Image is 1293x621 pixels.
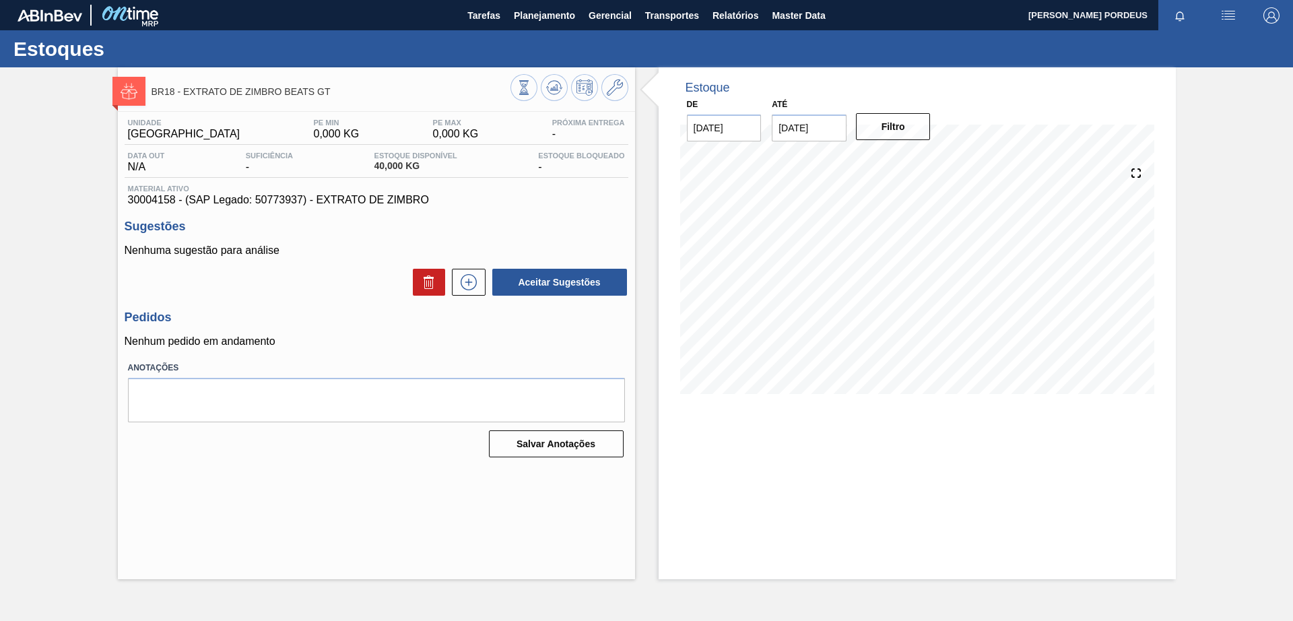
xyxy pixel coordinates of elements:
button: Aceitar Sugestões [492,269,627,296]
span: Gerencial [589,7,632,24]
span: Estoque Bloqueado [538,152,624,160]
div: - [549,119,628,140]
button: Notificações [1158,6,1201,25]
span: Planejamento [514,7,575,24]
span: PE MAX [433,119,479,127]
button: Filtro [856,113,931,140]
span: 0,000 KG [314,128,360,140]
button: Programar Estoque [571,74,598,101]
span: Transportes [645,7,699,24]
img: Ícone [121,83,137,100]
div: - [535,152,628,173]
img: Logout [1263,7,1280,24]
span: 30004158 - (SAP Legado: 50773937) - EXTRATO DE ZIMBRO [128,194,625,206]
h3: Pedidos [125,310,628,325]
div: Estoque [686,81,730,95]
img: TNhmsLtSVTkK8tSr43FrP2fwEKptu5GPRR3wAAAABJRU5ErkJggg== [18,9,82,22]
p: Nenhuma sugestão para análise [125,244,628,257]
span: Data out [128,152,165,160]
div: N/A [125,152,168,173]
span: Tarefas [467,7,500,24]
span: Relatórios [712,7,758,24]
button: Atualizar Gráfico [541,74,568,101]
span: 0,000 KG [433,128,479,140]
h3: Sugestões [125,220,628,234]
input: dd/mm/yyyy [772,115,847,141]
div: Aceitar Sugestões [486,267,628,297]
span: [GEOGRAPHIC_DATA] [128,128,240,140]
span: Suficiência [246,152,293,160]
span: 40,000 KG [374,161,457,171]
button: Salvar Anotações [489,430,624,457]
span: Próxima Entrega [552,119,625,127]
button: Ir ao Master Data / Geral [601,74,628,101]
span: Estoque Disponível [374,152,457,160]
p: Nenhum pedido em andamento [125,335,628,348]
h1: Estoques [13,41,253,57]
div: - [242,152,296,173]
span: Unidade [128,119,240,127]
img: userActions [1220,7,1236,24]
div: Nova sugestão [445,269,486,296]
label: Até [772,100,787,109]
span: BR18 - EXTRATO DE ZIMBRO BEATS GT [152,87,510,97]
input: dd/mm/yyyy [687,115,762,141]
button: Visão Geral dos Estoques [510,74,537,101]
span: Material ativo [128,185,625,193]
label: De [687,100,698,109]
span: PE MIN [314,119,360,127]
span: Master Data [772,7,825,24]
div: Excluir Sugestões [406,269,445,296]
label: Anotações [128,358,625,378]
